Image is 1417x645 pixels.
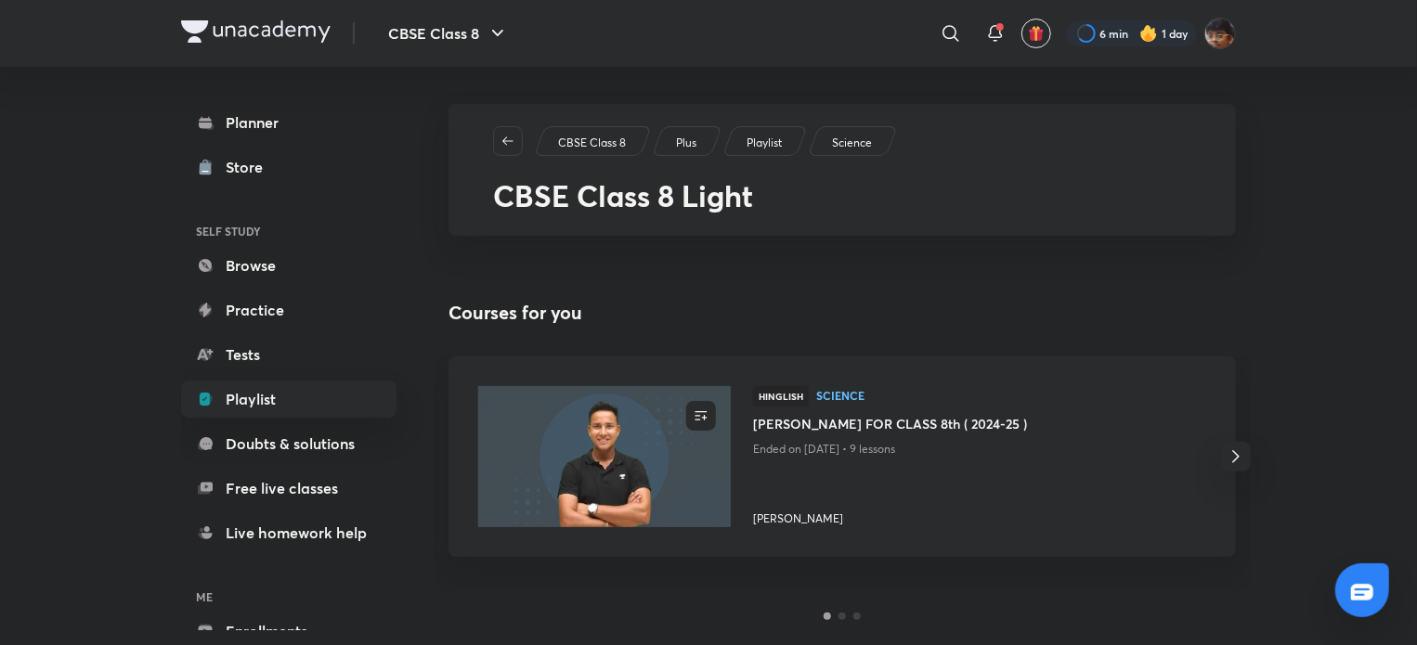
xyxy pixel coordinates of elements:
span: Hinglish [753,386,809,406]
a: new-thumbnail [478,386,731,527]
button: avatar [1021,19,1051,48]
a: Playlist [181,381,396,418]
p: Ended on [DATE] • 9 lessons [753,437,1176,461]
h6: SELF STUDY [181,215,396,247]
div: Store [226,156,274,178]
img: streak [1139,24,1158,43]
h6: ME [181,581,396,613]
a: Tests [181,336,396,373]
img: avatar [1028,25,1045,42]
p: Playlist [747,135,782,151]
a: Browse [181,247,396,284]
a: Planner [181,104,396,141]
a: Doubts & solutions [181,425,396,462]
p: CBSE Class 8 [558,135,626,151]
img: new-thumbnail [475,385,733,529]
img: Aayush Kumar [1204,18,1236,49]
a: Free live classes [181,470,396,507]
a: Practice [181,291,396,329]
a: Playlist [744,135,786,151]
span: CBSE Class 8 Light [493,175,753,215]
h2: Courses for you [448,299,582,327]
a: CBSE Class 8 [555,135,630,151]
p: Plus [676,135,696,151]
a: Science [816,390,1176,403]
p: Science [832,135,872,151]
a: Live homework help [181,514,396,551]
button: CBSE Class 8 [377,15,520,52]
img: Company Logo [181,20,331,43]
a: [PERSON_NAME] FOR CLASS 8th ( 2024-25 ) [753,414,1176,437]
a: [PERSON_NAME] [753,503,1176,527]
a: Plus [673,135,700,151]
a: Store [181,148,396,186]
a: Company Logo [181,20,331,47]
span: Science [816,390,1176,401]
a: Science [829,135,876,151]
